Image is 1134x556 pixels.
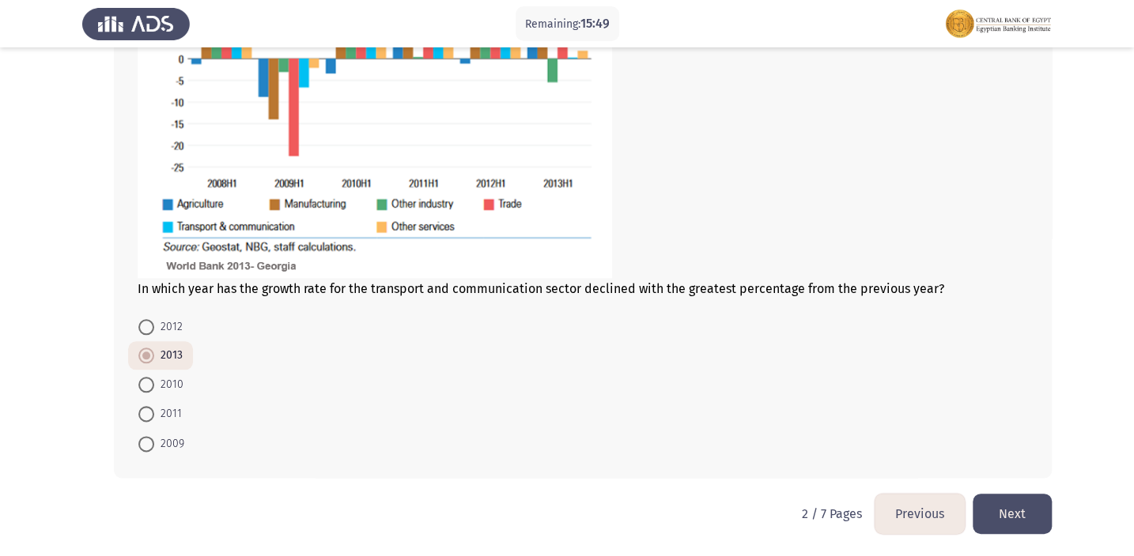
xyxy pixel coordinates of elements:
p: Remaining: [525,14,610,34]
span: 2009 [154,434,184,453]
span: 2010 [154,375,183,394]
img: Assessment logo of EBI Analytical Thinking FOCUS Assessment EN [944,2,1052,46]
p: 2 / 7 Pages [802,506,862,521]
span: 2011 [154,404,182,423]
span: 2012 [154,317,183,336]
button: load next page [973,494,1052,534]
span: 15:49 [580,16,610,31]
span: 2013 [154,346,183,365]
img: Assess Talent Management logo [82,2,190,46]
button: load previous page [875,494,965,534]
